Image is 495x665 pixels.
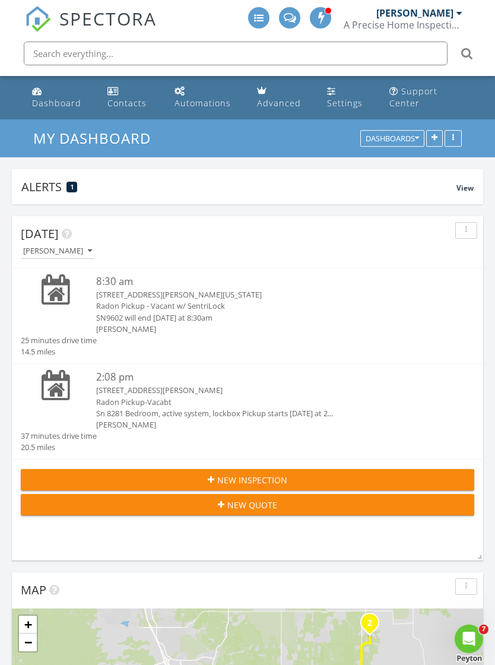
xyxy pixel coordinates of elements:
[19,616,37,634] a: Zoom in
[96,408,436,419] div: Sn 8281 Bedroom, active system, lockbox Pickup starts [DATE] at 2...
[96,312,436,324] div: SN9602 will end [DATE] at 8:30am
[389,85,437,109] div: Support Center
[59,6,157,31] span: SPECTORA
[21,494,474,515] button: New Quote
[24,42,448,65] input: Search everything...
[455,625,483,653] iframe: Intercom live chat
[170,81,243,115] a: Automations (Advanced)
[96,289,436,300] div: [STREET_ADDRESS][PERSON_NAME][US_STATE]
[71,183,74,191] span: 1
[217,474,287,486] span: New Inspection
[174,97,231,109] div: Automations
[21,469,474,490] button: New Inspection
[32,97,81,109] div: Dashboard
[21,430,97,442] div: 37 minutes drive time
[96,300,436,312] div: Radon Pickup - Vacant w/ SentriLock
[96,370,436,385] div: 2:08 pm
[456,183,474,193] span: View
[360,131,424,147] button: Dashboards
[21,179,456,195] div: Alerts
[27,81,93,115] a: Dashboard
[23,247,92,255] div: [PERSON_NAME]
[21,370,474,453] a: 2:08 pm [STREET_ADDRESS][PERSON_NAME] Radon Pickup-Vacabt Sn 8281 Bedroom, active system, lockbox...
[103,81,160,115] a: Contacts
[25,16,157,41] a: SPECTORA
[33,128,161,148] a: My Dashboard
[21,226,59,242] span: [DATE]
[96,397,436,408] div: Radon Pickup-Vacabt
[21,274,474,357] a: 8:30 am [STREET_ADDRESS][PERSON_NAME][US_STATE] Radon Pickup - Vacant w/ SentriLock SN9602 will e...
[21,243,94,259] button: [PERSON_NAME]
[376,7,453,19] div: [PERSON_NAME]
[252,81,313,115] a: Advanced
[344,19,462,31] div: A Precise Home Inspection
[19,634,37,651] a: Zoom out
[227,499,277,511] span: New Quote
[257,97,301,109] div: Advanced
[21,346,97,357] div: 14.5 miles
[479,625,488,634] span: 7
[96,274,436,289] div: 8:30 am
[366,135,419,143] div: Dashboards
[367,619,372,628] i: 2
[107,97,147,109] div: Contacts
[322,81,375,115] a: Settings
[21,582,46,598] span: Map
[96,385,436,396] div: [STREET_ADDRESS][PERSON_NAME]
[21,335,97,346] div: 25 minutes drive time
[327,97,363,109] div: Settings
[21,442,97,453] div: 20.5 miles
[96,324,436,335] div: [PERSON_NAME]
[385,81,468,115] a: Support Center
[370,622,377,629] div: 14820 Spiritwood Loop, Elbert, CO 80106
[25,6,51,32] img: The Best Home Inspection Software - Spectora
[96,419,436,430] div: [PERSON_NAME]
